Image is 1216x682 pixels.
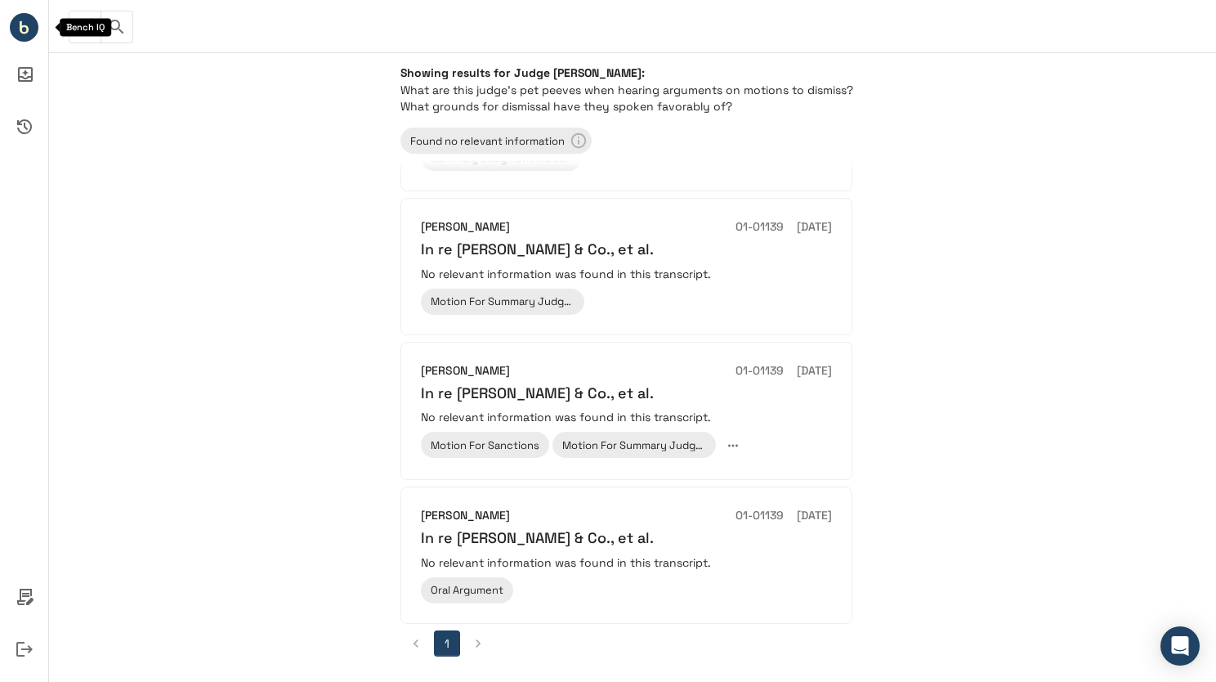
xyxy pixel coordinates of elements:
[1160,626,1200,666] div: Open Intercom Messenger
[421,362,510,380] h6: [PERSON_NAME]
[421,384,832,402] h6: In re [PERSON_NAME] & Co., et al.
[421,583,513,597] span: Oral Argument
[434,630,460,657] button: page 1
[60,18,111,36] div: Bench IQ
[421,554,832,571] p: No relevant information was found in this transcript.
[421,432,549,458] div: Motion For Sanctions
[421,577,513,603] div: Oral Argument
[735,218,784,236] h6: 01-01139
[421,528,832,547] h6: In re [PERSON_NAME] & Co., et al.
[421,266,832,282] p: No relevant information was found in this transcript.
[552,438,716,452] span: Motion For Summary Judgment
[797,362,832,380] h6: [DATE]
[797,507,832,525] h6: [DATE]
[421,218,510,236] h6: [PERSON_NAME]
[421,294,584,308] span: Motion For Summary Judgment
[735,507,784,525] h6: 01-01139
[421,438,549,452] span: Motion For Sanctions
[421,240,832,258] h6: In re [PERSON_NAME] & Co., et al.
[735,362,784,380] h6: 01-01139
[400,128,592,154] div: Learn more about your results
[400,82,865,114] p: What are this judge's pet peeves when hearing arguments on motions to dismiss? What grounds for d...
[421,289,584,315] div: Motion For Summary Judgment
[400,65,865,80] h6: Showing results for Judge [PERSON_NAME]:
[410,134,565,148] span: Found no relevant information
[552,432,716,458] div: Motion For Summary Judgment
[421,507,510,525] h6: [PERSON_NAME]
[797,218,832,236] h6: [DATE]
[421,409,832,425] p: No relevant information was found in this transcript.
[400,630,852,657] nav: pagination navigation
